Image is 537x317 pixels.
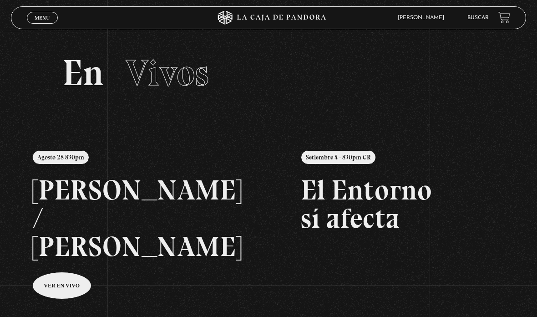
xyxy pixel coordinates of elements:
[393,15,453,20] span: [PERSON_NAME]
[62,55,475,91] h2: En
[467,15,489,20] a: Buscar
[498,11,510,24] a: View your shopping cart
[32,23,53,29] span: Cerrar
[126,51,209,95] span: Vivos
[35,15,50,20] span: Menu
